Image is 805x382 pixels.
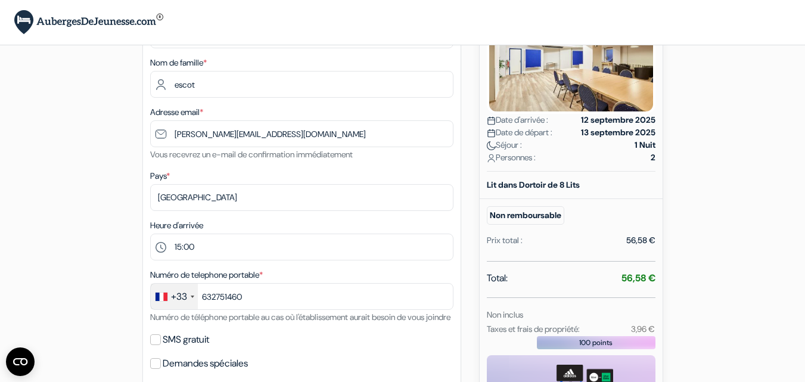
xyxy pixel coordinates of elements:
img: calendar.svg [487,129,496,138]
span: Date de départ : [487,126,552,139]
small: 3,96 € [631,324,655,334]
small: Numéro de téléphone portable au cas où l'établissement aurait besoin de vous joindre [150,312,450,322]
strong: 56,58 € [621,272,655,284]
input: Entrer adresse e-mail [150,120,453,147]
label: SMS gratuit [163,331,209,348]
strong: 1 Nuit [635,139,655,151]
div: France: +33 [151,284,198,309]
span: Total: [487,271,508,285]
span: Séjour : [487,139,522,151]
input: Entrer le nom de famille [150,71,453,98]
img: AubergesDeJeunesse.com [14,10,163,35]
img: moon.svg [487,141,496,150]
div: 56,58 € [626,234,655,247]
div: Prix total : [487,234,523,247]
span: Date d'arrivée : [487,114,548,126]
div: +33 [171,290,187,304]
strong: 12 septembre 2025 [581,114,655,126]
img: calendar.svg [487,116,496,125]
b: Lit dans Dortoir de 8 Lits [487,179,580,190]
label: Adresse email [150,106,203,119]
span: Personnes : [487,151,536,164]
img: user_icon.svg [487,154,496,163]
small: Non remboursable [487,206,564,225]
label: Heure d'arrivée [150,219,203,232]
small: Taxes et frais de propriété: [487,324,580,334]
label: Pays [150,170,170,182]
label: Nom de famille [150,57,207,69]
small: Vous recevrez un e-mail de confirmation immédiatement [150,149,353,160]
button: Ouvrir le widget CMP [6,347,35,376]
span: 100 points [579,337,613,348]
label: Demandes spéciales [163,355,248,372]
input: 6 12 34 56 78 [150,283,453,310]
label: Numéro de telephone portable [150,269,263,281]
strong: 2 [651,151,655,164]
small: Non inclus [487,309,523,320]
strong: 13 septembre 2025 [581,126,655,139]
